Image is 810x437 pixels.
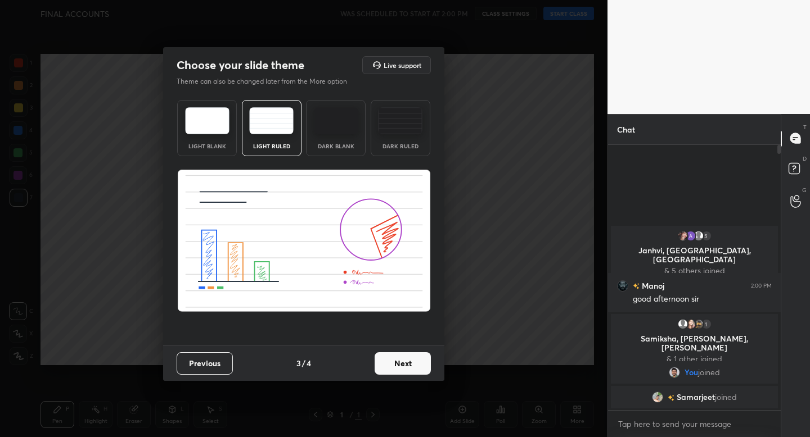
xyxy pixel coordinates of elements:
img: 2b66c2acb53943a095606e681ef2fbd0.jpg [617,280,628,291]
p: & 1 other joined [618,354,771,363]
span: You [685,368,698,377]
p: T [803,123,807,131]
img: 3 [685,230,696,242]
div: Light Ruled [249,143,294,149]
img: darkRuledTheme.de295e13.svg [378,107,422,134]
div: 5 [701,230,712,242]
div: Dark Blank [313,143,358,149]
img: no-rating-badge.077c3623.svg [668,394,674,400]
p: Janhvi, [GEOGRAPHIC_DATA], [GEOGRAPHIC_DATA] [618,246,771,264]
img: bd29ef8e1f814d9490f17bc70d2319d3.jpg [677,230,688,242]
h4: 3 [296,357,301,369]
img: lightTheme.e5ed3b09.svg [185,107,229,134]
span: joined [698,368,720,377]
img: e2ec75dbf9c24a8bba409055db817205.jpg [652,392,663,403]
img: 2d9fefef08a24784ad6a1e053b2582c9.jpg [693,318,704,330]
h4: / [302,357,305,369]
img: no-rating-badge.077c3623.svg [633,283,640,289]
div: Dark Ruled [378,143,423,149]
div: Light Blank [184,143,229,149]
p: & 5 others joined [618,266,771,275]
p: Chat [608,115,644,144]
p: Theme can also be changed later from the More option [177,76,359,87]
p: Samiksha, [PERSON_NAME], [PERSON_NAME] [618,334,771,352]
button: Next [375,352,431,375]
h6: Manoj [640,280,664,292]
button: Previous [177,352,233,375]
h4: 4 [307,357,311,369]
span: joined [715,393,737,402]
h2: Choose your slide theme [177,58,304,72]
p: G [802,186,807,194]
h5: Live support [384,62,421,69]
img: lightRuledTheme.5fabf969.svg [249,107,294,134]
img: lightRuledThemeBanner.591256ff.svg [177,170,431,312]
img: default.png [677,318,688,330]
img: 9faa1e27cf42406a9e887d084d690bdd.jpg [685,318,696,330]
span: Samarjeet [677,393,715,402]
p: D [803,154,807,163]
img: default.png [693,230,704,242]
div: 2:00 PM [751,282,772,289]
img: 1ebc9903cf1c44a29e7bc285086513b0.jpg [669,367,680,378]
div: 1 [701,318,712,330]
div: good afternoon sir [633,294,772,305]
div: grid [608,224,781,411]
img: darkTheme.f0cc69e5.svg [314,107,358,134]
